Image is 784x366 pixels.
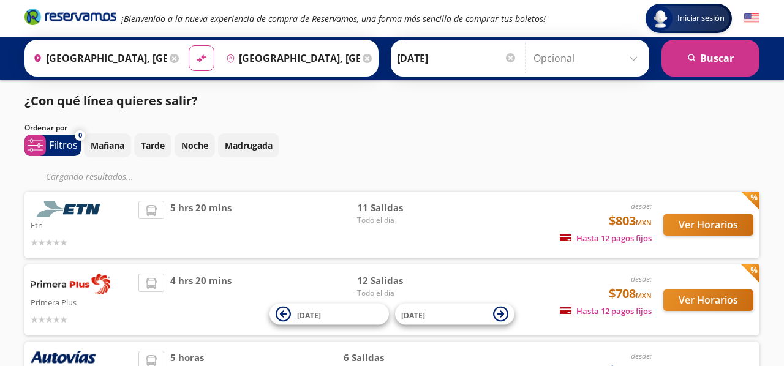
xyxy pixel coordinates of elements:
[560,233,652,244] span: Hasta 12 pagos fijos
[344,351,443,365] span: 6 Salidas
[636,218,652,227] small: MXN
[181,139,208,152] p: Noche
[46,171,134,182] em: Cargando resultados ...
[121,13,546,24] em: ¡Bienvenido a la nueva experiencia de compra de Reservamos, una forma más sencilla de comprar tus...
[221,43,360,73] input: Buscar Destino
[631,201,652,211] em: desde:
[663,289,753,311] button: Ver Horarios
[91,139,124,152] p: Mañana
[31,217,132,232] p: Etn
[395,304,514,325] button: [DATE]
[673,12,729,24] span: Iniciar sesión
[609,212,652,230] span: $803
[357,201,443,215] span: 11 Salidas
[24,7,116,29] a: Brand Logo
[31,274,110,294] img: Primera Plus
[218,133,279,157] button: Madrugada
[225,139,273,152] p: Madrugada
[24,92,198,110] p: ¿Con qué línea quieres salir?
[297,310,321,320] span: [DATE]
[609,285,652,303] span: $708
[663,214,753,236] button: Ver Horarios
[661,40,759,77] button: Buscar
[24,135,81,156] button: 0Filtros
[744,11,759,26] button: English
[28,43,167,73] input: Buscar Origen
[24,7,116,26] i: Brand Logo
[357,288,443,299] span: Todo el día
[49,138,78,152] p: Filtros
[24,122,67,133] p: Ordenar por
[31,201,110,217] img: Etn
[134,133,171,157] button: Tarde
[636,291,652,300] small: MXN
[401,310,425,320] span: [DATE]
[631,351,652,361] em: desde:
[175,133,215,157] button: Noche
[170,201,232,249] span: 5 hrs 20 mins
[357,274,443,288] span: 12 Salidas
[269,304,389,325] button: [DATE]
[170,274,232,326] span: 4 hrs 20 mins
[78,130,82,141] span: 0
[533,43,643,73] input: Opcional
[31,294,132,309] p: Primera Plus
[631,274,652,284] em: desde:
[560,305,652,316] span: Hasta 12 pagos fijos
[141,139,165,152] p: Tarde
[397,43,517,73] input: Elegir Fecha
[84,133,131,157] button: Mañana
[357,215,443,226] span: Todo el día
